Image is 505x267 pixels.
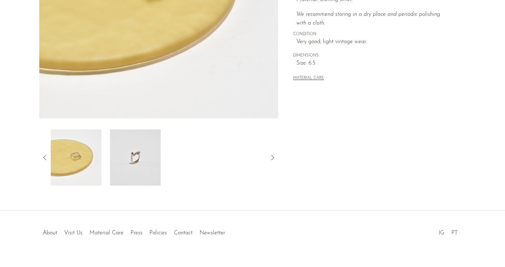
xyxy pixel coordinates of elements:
a: Press [130,230,142,236]
ul: Social Medias [435,225,461,238]
ul: Quick links [39,225,229,238]
a: PT [451,230,458,236]
a: About [43,230,57,236]
span: Very good; light vintage wear. [296,38,451,47]
a: IG [439,230,444,236]
img: Organic Sphere Ring [110,129,161,186]
img: Organic Sphere Ring [50,129,101,186]
a: Policies [149,230,167,236]
a: Visit Us [64,230,82,236]
span: DIMENSIONS [293,53,451,59]
a: Material Care [89,230,123,236]
button: MATERIAL CARE [293,76,324,81]
a: Contact [174,230,193,236]
i: We recommend storing in a dry place and periodic polishing with a cloth. [296,12,440,26]
span: Size: 6.5 [296,59,451,68]
span: CONDITION [293,31,451,38]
